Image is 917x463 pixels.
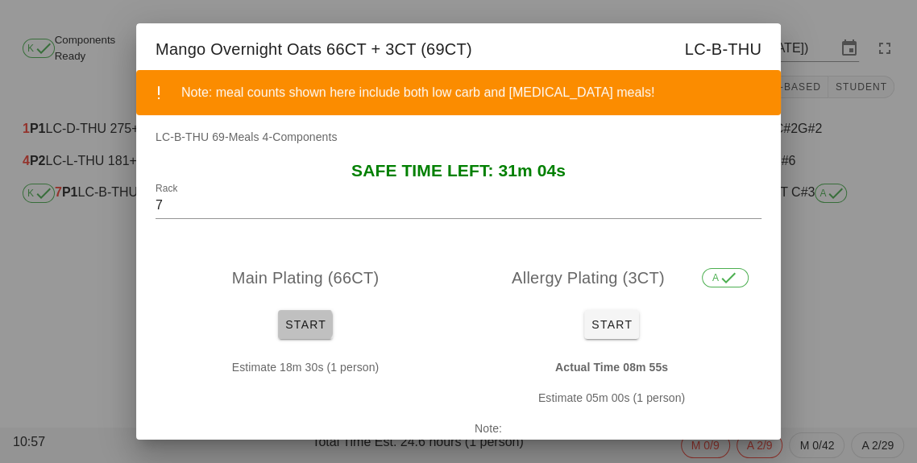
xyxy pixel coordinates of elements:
span: A [712,269,738,287]
span: Start [284,318,326,331]
div: Note: meal counts shown here include both low carb and [MEDICAL_DATA] meals! [181,83,768,102]
span: Start [591,318,633,331]
p: Estimate 18m 30s (1 person) [168,358,442,376]
button: Start [278,310,333,339]
p: Actual Time 08m 55s [475,358,749,376]
div: Allergy Plating (3CT) [462,252,761,304]
div: Main Plating (66CT) [156,252,455,304]
div: LC-B-THU 69-Meals 4-Components [136,128,781,162]
label: Rack [156,183,177,195]
span: SAFE TIME LEFT: 31m 04s [351,161,566,180]
button: Start [584,310,639,339]
div: Mango Overnight Oats 66CT + 3CT (69CT) [136,23,781,70]
p: Estimate 05m 00s (1 person) [475,389,749,407]
span: LC-B-THU [685,36,761,62]
p: Note: [475,420,749,437]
